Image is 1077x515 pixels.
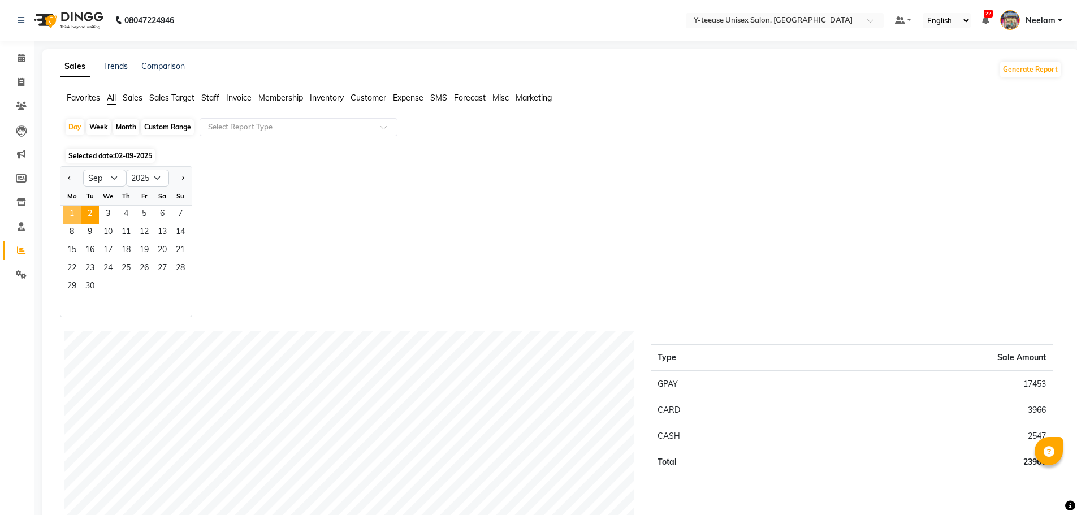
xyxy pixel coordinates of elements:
[63,242,81,260] span: 15
[153,224,171,242] span: 13
[153,260,171,278] span: 27
[81,260,99,278] div: Tuesday, September 23, 2025
[149,93,194,103] span: Sales Target
[135,206,153,224] span: 5
[99,224,117,242] div: Wednesday, September 10, 2025
[171,206,189,224] div: Sunday, September 7, 2025
[99,224,117,242] span: 10
[81,260,99,278] span: 23
[81,242,99,260] div: Tuesday, September 16, 2025
[115,152,152,160] span: 02-09-2025
[178,169,187,187] button: Next month
[99,260,117,278] span: 24
[135,260,153,278] div: Friday, September 26, 2025
[171,187,189,205] div: Su
[393,93,423,103] span: Expense
[651,397,798,423] td: CARD
[171,224,189,242] div: Sunday, September 14, 2025
[135,224,153,242] span: 12
[1000,62,1061,77] button: Generate Report
[63,278,81,296] div: Monday, September 29, 2025
[63,260,81,278] div: Monday, September 22, 2025
[516,93,552,103] span: Marketing
[153,206,171,224] div: Saturday, September 6, 2025
[171,206,189,224] span: 7
[67,93,100,103] span: Favorites
[63,242,81,260] div: Monday, September 15, 2025
[1000,10,1020,30] img: Neelam
[1026,15,1056,27] span: Neelam
[258,93,303,103] span: Membership
[454,93,486,103] span: Forecast
[99,260,117,278] div: Wednesday, September 24, 2025
[81,206,99,224] span: 2
[63,187,81,205] div: Mo
[99,242,117,260] div: Wednesday, September 17, 2025
[651,345,798,371] th: Type
[430,93,447,103] span: SMS
[799,423,1053,449] td: 2547
[171,260,189,278] div: Sunday, September 28, 2025
[99,187,117,205] div: We
[153,187,171,205] div: Sa
[81,278,99,296] div: Tuesday, September 30, 2025
[799,397,1053,423] td: 3966
[86,119,111,135] div: Week
[123,93,142,103] span: Sales
[65,169,74,187] button: Previous month
[124,5,174,36] b: 08047224946
[171,224,189,242] span: 14
[984,10,993,18] span: 22
[201,93,219,103] span: Staff
[63,260,81,278] span: 22
[799,371,1053,397] td: 17453
[126,170,169,187] select: Select year
[99,206,117,224] span: 3
[117,187,135,205] div: Th
[310,93,344,103] span: Inventory
[799,345,1053,371] th: Sale Amount
[117,224,135,242] div: Thursday, September 11, 2025
[171,242,189,260] div: Sunday, September 21, 2025
[135,187,153,205] div: Fr
[153,242,171,260] div: Saturday, September 20, 2025
[83,170,126,187] select: Select month
[226,93,252,103] span: Invoice
[60,57,90,77] a: Sales
[141,119,194,135] div: Custom Range
[651,423,798,449] td: CASH
[103,61,128,71] a: Trends
[66,119,84,135] div: Day
[66,149,155,163] span: Selected date:
[63,224,81,242] span: 8
[135,242,153,260] div: Friday, September 19, 2025
[81,242,99,260] span: 16
[141,61,185,71] a: Comparison
[117,242,135,260] span: 18
[81,224,99,242] span: 9
[29,5,106,36] img: logo
[117,260,135,278] span: 25
[81,278,99,296] span: 30
[982,15,989,25] a: 22
[63,224,81,242] div: Monday, September 8, 2025
[135,224,153,242] div: Friday, September 12, 2025
[117,206,135,224] span: 4
[117,206,135,224] div: Thursday, September 4, 2025
[63,278,81,296] span: 29
[135,206,153,224] div: Friday, September 5, 2025
[492,93,509,103] span: Misc
[117,260,135,278] div: Thursday, September 25, 2025
[117,242,135,260] div: Thursday, September 18, 2025
[171,260,189,278] span: 28
[99,242,117,260] span: 17
[107,93,116,103] span: All
[153,260,171,278] div: Saturday, September 27, 2025
[153,206,171,224] span: 6
[153,242,171,260] span: 20
[63,206,81,224] div: Monday, September 1, 2025
[135,242,153,260] span: 19
[153,224,171,242] div: Saturday, September 13, 2025
[799,449,1053,475] td: 23966
[81,206,99,224] div: Tuesday, September 2, 2025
